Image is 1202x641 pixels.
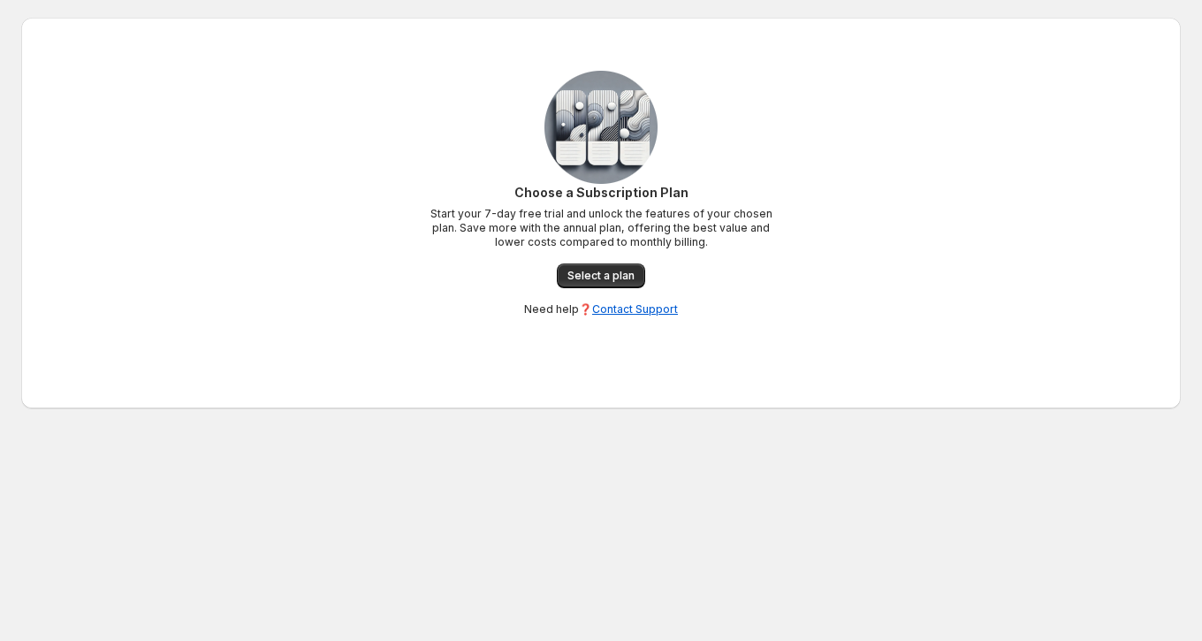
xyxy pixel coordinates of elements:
a: Contact Support [592,302,678,316]
a: Select a plan [557,263,645,288]
p: Choose a Subscription Plan [424,184,778,202]
span: Select a plan [567,269,635,283]
p: Need help❓ [524,302,678,317]
p: Start your 7-day free trial and unlock the features of your chosen plan. Save more with the annua... [424,207,778,249]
